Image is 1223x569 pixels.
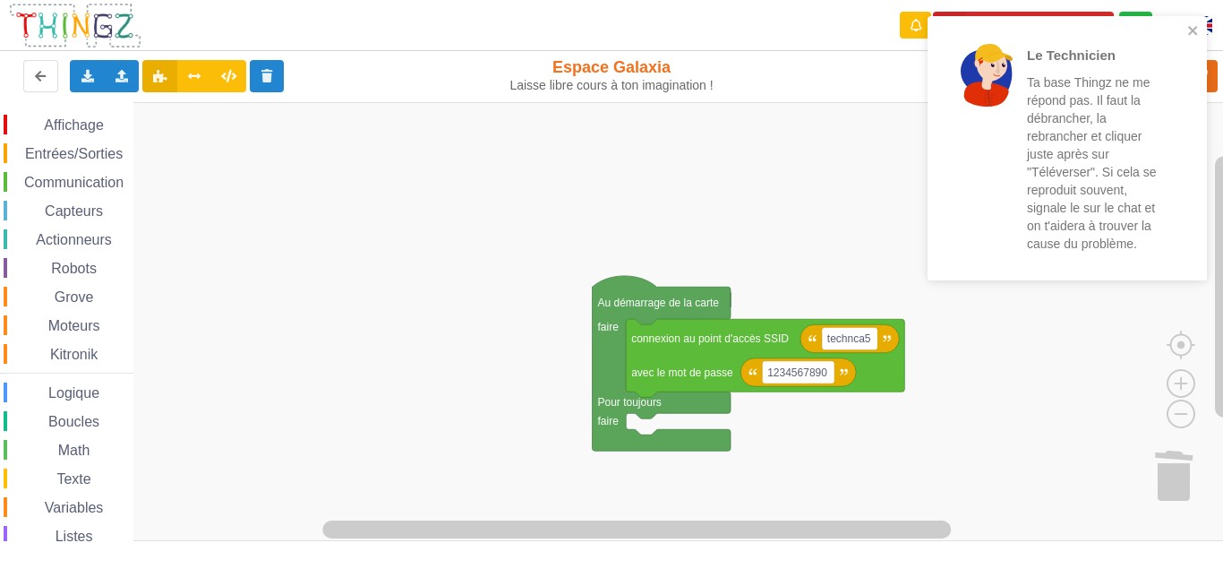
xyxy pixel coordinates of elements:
[1027,46,1167,65] p: Le Technicien
[827,332,871,345] text: technca5
[48,261,99,276] span: Robots
[46,414,102,429] span: Boucles
[598,297,720,309] text: Au démarrage de la carte
[933,12,1114,39] button: Appairer une carte
[47,347,100,362] span: Kitronik
[631,366,733,378] text: avec le mot de passe
[598,396,662,409] text: Pour toujours
[46,318,103,333] span: Moteurs
[508,57,714,93] div: Espace Galaxia
[1027,73,1167,253] p: Ta base Thingz ne me répond pas. Il faut la débrancher, la rebrancher et cliquer juste après sur ...
[631,332,789,345] text: connexion au point d'accès SSID
[42,500,107,515] span: Variables
[508,78,714,93] div: Laisse libre cours à ton imagination !
[53,529,96,544] span: Listes
[21,175,126,190] span: Communication
[41,117,106,133] span: Affichage
[42,203,106,219] span: Capteurs
[52,289,97,305] span: Grove
[54,471,93,487] span: Texte
[8,2,142,49] img: thingz_logo.png
[598,415,620,427] text: faire
[767,366,827,378] text: 1234567890
[598,321,620,333] text: faire
[1187,23,1200,40] button: close
[33,232,115,247] span: Actionneurs
[56,443,93,458] span: Math
[46,385,102,401] span: Logique
[22,146,125,161] span: Entrées/Sorties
